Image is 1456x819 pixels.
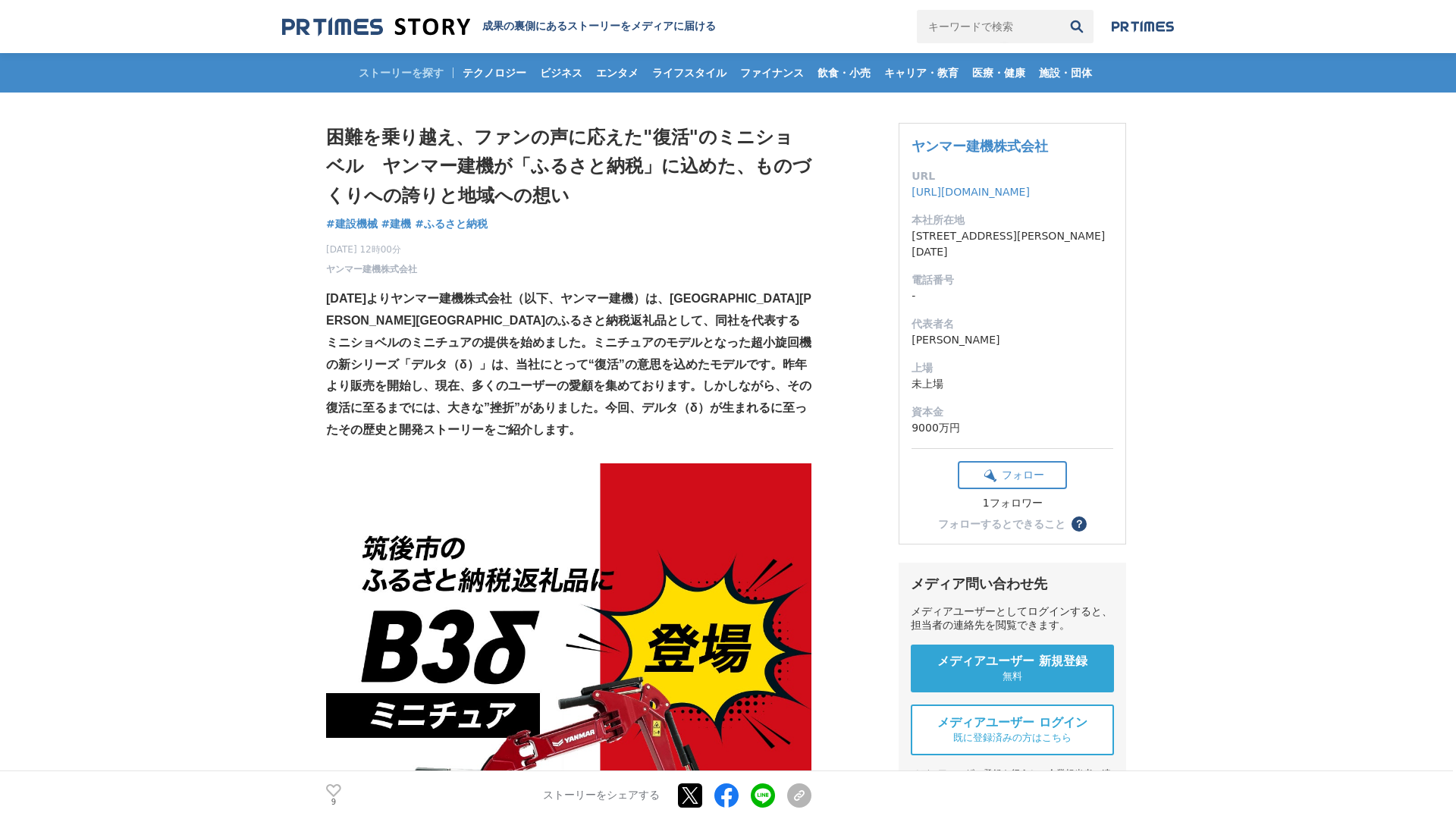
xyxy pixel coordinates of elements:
a: 施設・団体 [1033,53,1098,93]
div: メディアユーザーとしてログインすると、担当者の連絡先を閲覧できます。 [911,605,1114,632]
dt: 電話番号 [912,272,1113,288]
dt: URL [912,168,1113,184]
dd: [PERSON_NAME] [912,332,1113,348]
a: #建設機械 [326,216,378,232]
a: 医療・健康 [966,53,1031,93]
h1: 困難を乗り越え、ファンの声に応えた"復活"のミニショベル ヤンマー建機が「ふるさと納税」に込めた、ものづくりへの誇りと地域への想い [326,123,811,210]
span: メディアユーザー ログイン [937,715,1087,731]
dt: 代表者名 [912,316,1113,332]
a: テクノロジー [457,53,532,93]
a: エンタメ [590,53,645,93]
button: ？ [1072,516,1087,532]
span: #建設機械 [326,217,378,231]
span: #建機 [381,217,412,231]
h2: 成果の裏側にあるストーリーをメディアに届ける [482,20,716,33]
dt: 資本金 [912,404,1113,420]
img: prtimes [1112,20,1174,33]
span: テクノロジー [457,66,532,80]
span: 無料 [1003,670,1022,683]
span: ファイナンス [734,66,810,80]
div: フォローするとできること [938,519,1065,529]
a: メディアユーザー 新規登録 無料 [911,645,1114,692]
a: ヤンマー建機株式会社 [912,138,1048,154]
dt: 上場 [912,360,1113,376]
p: 9 [326,799,341,806]
a: ヤンマー建機株式会社 [326,262,417,276]
span: 施設・団体 [1033,66,1098,80]
span: 医療・健康 [966,66,1031,80]
span: メディアユーザー 新規登録 [937,654,1087,670]
a: メディアユーザー ログイン 既に登録済みの方はこちら [911,704,1114,755]
span: ライフスタイル [646,66,733,80]
span: 飲食・小売 [811,66,877,80]
dt: 本社所在地 [912,212,1113,228]
span: 既に登録済みの方はこちら [953,731,1072,745]
a: ビジネス [534,53,588,93]
input: キーワードで検索 [917,10,1060,43]
strong: [DATE]よりヤンマー建機株式会社（以下、ヤンマー建機）は、[GEOGRAPHIC_DATA][PERSON_NAME][GEOGRAPHIC_DATA]のふるさと納税返礼品として、同社を代表... [326,292,811,436]
a: ファイナンス [734,53,810,93]
div: 1フォロワー [958,497,1067,510]
span: ？ [1074,519,1084,529]
dd: 未上場 [912,376,1113,392]
a: #ふるさと納税 [415,216,488,232]
a: #建機 [381,216,412,232]
dd: [STREET_ADDRESS][PERSON_NAME][DATE] [912,228,1113,260]
a: キャリア・教育 [878,53,965,93]
p: ストーリーをシェアする [543,789,660,802]
dd: 9000万円 [912,420,1113,436]
button: 検索 [1060,10,1094,43]
img: 成果の裏側にあるストーリーをメディアに届ける [282,17,470,37]
span: [DATE] 12時00分 [326,243,417,256]
button: フォロー [958,461,1067,489]
a: [URL][DOMAIN_NAME] [912,186,1030,198]
span: エンタメ [590,66,645,80]
div: メディア問い合わせ先 [911,575,1114,593]
span: #ふるさと納税 [415,217,488,231]
a: 成果の裏側にあるストーリーをメディアに届ける 成果の裏側にあるストーリーをメディアに届ける [282,17,716,37]
span: ビジネス [534,66,588,80]
a: 飲食・小売 [811,53,877,93]
dd: - [912,288,1113,304]
span: キャリア・教育 [878,66,965,80]
a: ライフスタイル [646,53,733,93]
